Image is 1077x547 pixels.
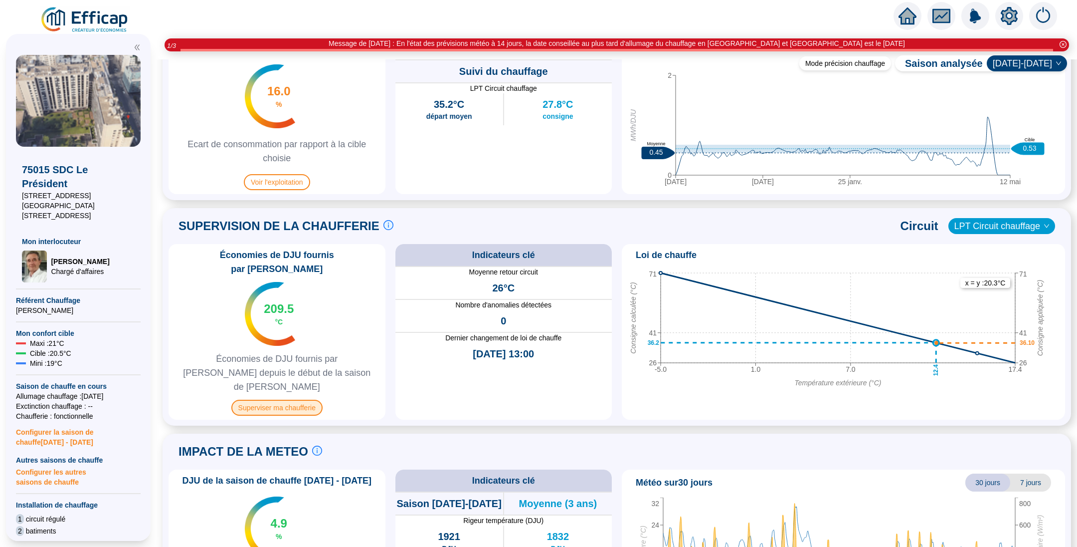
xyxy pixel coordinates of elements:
tspan: [DATE] [752,178,774,186]
span: Allumage chauffage : [DATE] [16,391,141,401]
span: Mon confort cible [16,328,141,338]
span: Moyenne (3 ans) [519,497,597,511]
tspan: 41 [1019,328,1027,336]
span: Chargé d'affaires [51,267,109,276]
span: 30 jours [965,474,1010,492]
span: Nombre d'anomalies détectées [395,300,612,310]
tspan: MWh/DJU [629,109,637,141]
span: LPT Circuit chauffage [954,219,1049,234]
tspan: 600 [1019,521,1031,529]
span: Météo sur 30 jours [636,476,713,490]
span: Économies de DJU fournis par [PERSON_NAME] [173,248,381,276]
span: LPT Circuit chauffage [395,83,612,93]
span: Saison analysée [895,56,983,70]
span: info-circle [312,446,322,456]
span: 2 [16,526,24,536]
span: 75015 SDC Le Président [22,163,135,191]
span: close-circle [1060,41,1067,48]
img: alerts [961,2,989,30]
span: Circuit [900,218,938,234]
span: [PERSON_NAME] [51,257,109,267]
span: Configurer la saison de chauffe [DATE] - [DATE] [16,421,141,447]
span: 1 [16,514,24,524]
span: circuit régulé [26,514,65,524]
span: setting [1000,7,1018,25]
span: Économies de DJU fournis par [PERSON_NAME] depuis le début de la saison de [PERSON_NAME] [173,352,381,394]
div: Message de [DATE] : En l'état des prévisions météo à 14 jours, la date conseillée au plus tard d'... [329,38,905,49]
span: Maxi : 21 °C [30,338,64,348]
tspan: 26 [649,359,657,367]
span: Cible : 20.5 °C [30,348,71,358]
span: home [898,7,916,25]
span: Indicateurs clé [472,474,535,488]
tspan: [DATE] [665,178,687,186]
span: [PERSON_NAME] [16,305,141,315]
span: [STREET_ADDRESS][GEOGRAPHIC_DATA][STREET_ADDRESS] [22,191,135,221]
span: down [1044,223,1050,229]
span: double-left [134,44,141,51]
span: 209.5 [264,301,294,317]
span: % [276,99,282,109]
span: 0 [501,314,506,328]
text: 12.4 [932,364,939,376]
span: Saison de chauffe en cours [16,381,141,391]
span: fund [932,7,950,25]
tspan: 17.4 [1008,365,1022,373]
text: Cible [1025,137,1035,142]
img: indicateur températures [245,64,295,128]
tspan: 7.0 [846,365,856,373]
tspan: 26 [1019,359,1027,367]
span: Superviser ma chaufferie [231,400,323,416]
span: 35.2°C [434,97,464,111]
span: Ecart de consommation par rapport à la cible choisie [173,137,381,165]
tspan: 1.0 [751,365,761,373]
span: Installation de chauffage [16,500,141,510]
span: départ moyen [426,111,472,121]
span: Suivi du chauffage [459,64,548,78]
tspan: 32 [651,500,659,508]
span: 1832 [547,530,569,544]
span: DJU de la saison de chauffe [DATE] - [DATE] [177,474,377,488]
img: indicateur températures [245,282,295,346]
span: % [276,532,282,542]
tspan: 800 [1019,500,1031,508]
text: 0.53 [1023,144,1036,152]
span: 4.9 [271,516,287,532]
span: Moyenne retour circuit [395,267,612,277]
tspan: 25 janv. [838,178,862,186]
span: 7 jours [1010,474,1051,492]
text: 0.45 [649,148,663,156]
span: Saison [DATE]-[DATE] [396,497,501,511]
text: 36.10 [1020,339,1035,346]
span: Configurer les autres saisons de chauffe [16,465,141,487]
span: Mon interlocuteur [22,237,135,247]
span: batiments [26,526,56,536]
span: SUPERVISION DE LA CHAUFFERIE [179,218,379,234]
span: 27.8°C [542,97,573,111]
span: IMPACT DE LA METEO [179,444,308,460]
span: Dernier changement de loi de chauffe [395,333,612,343]
tspan: Consigne calculée (°C) [629,282,637,353]
span: Voir l'exploitation [244,174,310,190]
span: °C [275,317,283,327]
span: Référent Chauffage [16,295,141,305]
span: Loi de chauffe [636,248,697,262]
span: 16.0 [267,83,291,99]
span: [DATE] 13:00 [473,347,534,361]
text: x = y : 20.3 °C [965,279,1006,287]
img: Chargé d'affaires [22,251,47,282]
span: Autres saisons de chauffe [16,455,141,465]
tspan: 2 [668,71,672,79]
i: 1 / 3 [167,42,176,49]
span: 1921 [438,530,460,544]
span: 2024-2025 [993,56,1061,71]
span: Rigeur température (DJU) [395,516,612,526]
span: Chaufferie : fonctionnelle [16,411,141,421]
span: Indicateurs clé [472,248,535,262]
img: efficap energie logo [40,6,130,34]
span: consigne [542,111,573,121]
tspan: Consigne appliquée (°C) [1036,279,1044,356]
div: Mode précision chauffage [799,56,891,70]
text: Moyenne [647,141,665,146]
tspan: -5.0 [655,365,667,373]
